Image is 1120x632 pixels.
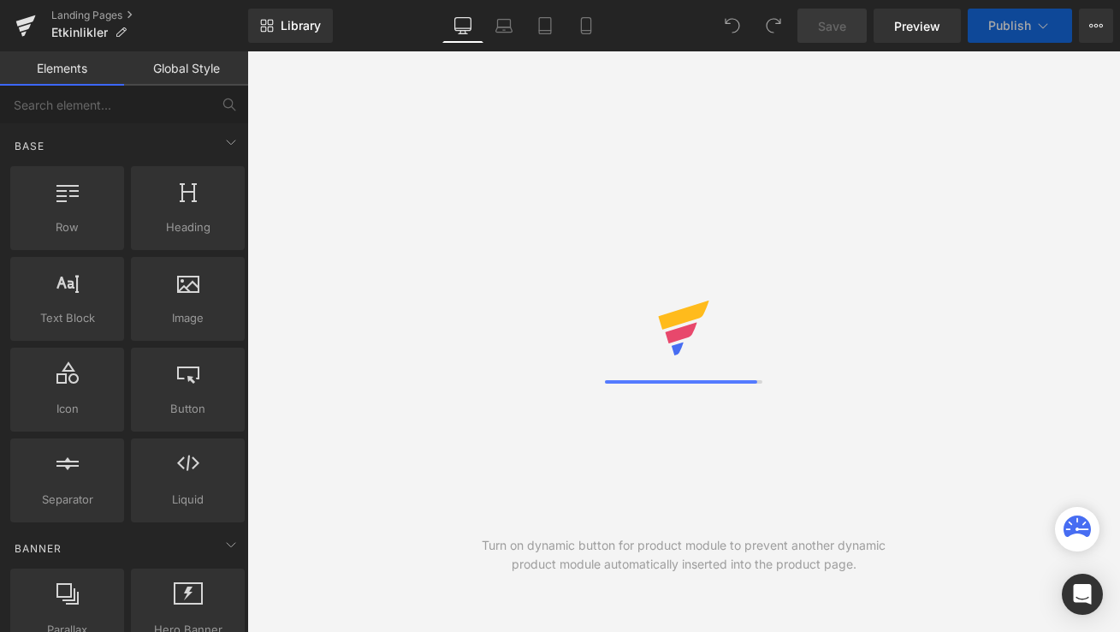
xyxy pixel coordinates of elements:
[442,9,483,43] a: Desktop
[968,9,1072,43] button: Publish
[483,9,524,43] a: Laptop
[1079,9,1113,43] button: More
[15,400,119,418] span: Icon
[715,9,750,43] button: Undo
[51,9,248,22] a: Landing Pages
[15,491,119,509] span: Separator
[136,400,240,418] span: Button
[281,18,321,33] span: Library
[15,218,119,236] span: Row
[136,218,240,236] span: Heading
[13,540,63,557] span: Banner
[13,138,46,154] span: Base
[874,9,961,43] a: Preview
[248,9,333,43] a: New Library
[1062,574,1103,615] div: Open Intercom Messenger
[818,17,846,35] span: Save
[15,309,119,327] span: Text Block
[988,19,1031,33] span: Publish
[524,9,566,43] a: Tablet
[894,17,940,35] span: Preview
[756,9,791,43] button: Redo
[136,491,240,509] span: Liquid
[51,26,108,39] span: Etkinlikler
[124,51,248,86] a: Global Style
[566,9,607,43] a: Mobile
[136,309,240,327] span: Image
[465,536,902,574] div: Turn on dynamic button for product module to prevent another dynamic product module automatically...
